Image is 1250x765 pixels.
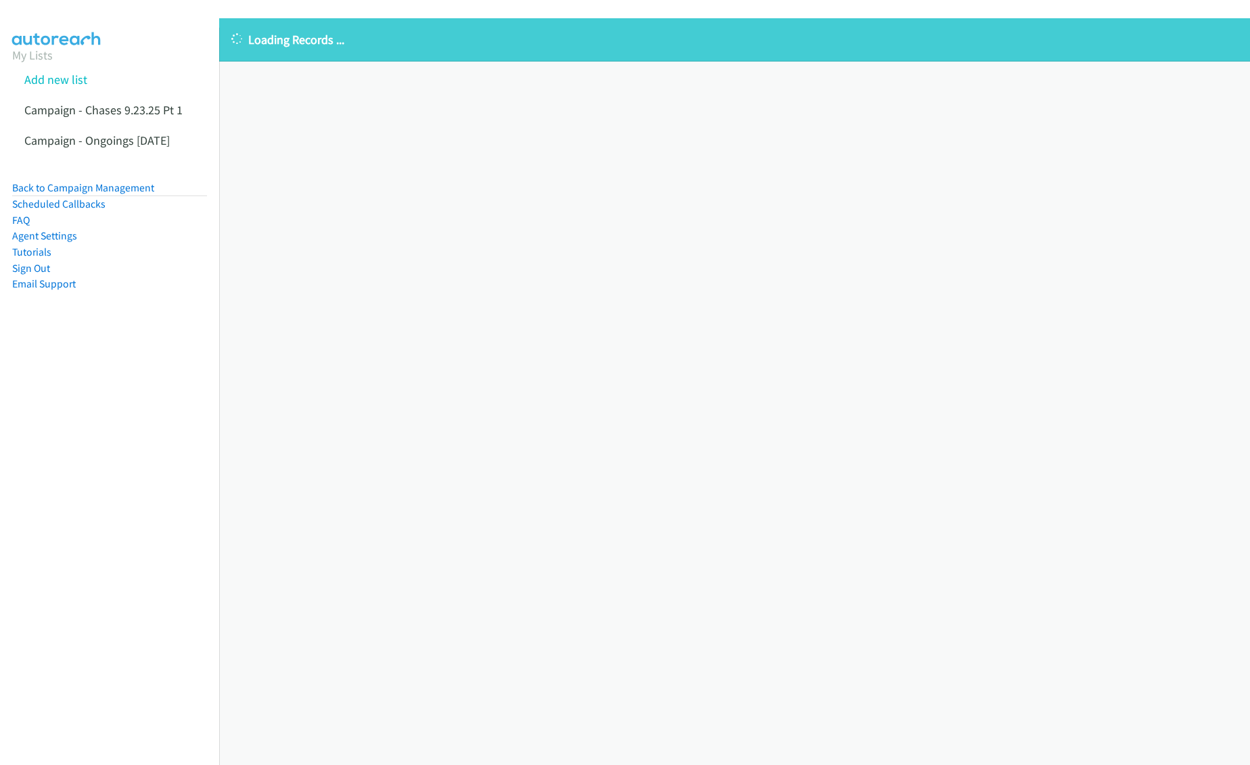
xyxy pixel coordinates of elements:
[12,262,50,275] a: Sign Out
[12,181,154,194] a: Back to Campaign Management
[24,72,87,87] a: Add new list
[12,246,51,258] a: Tutorials
[24,102,183,118] a: Campaign - Chases 9.23.25 Pt 1
[12,277,76,290] a: Email Support
[231,30,1238,49] p: Loading Records ...
[12,229,77,242] a: Agent Settings
[24,133,170,148] a: Campaign - Ongoings [DATE]
[12,198,106,210] a: Scheduled Callbacks
[12,214,30,227] a: FAQ
[12,47,53,63] a: My Lists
